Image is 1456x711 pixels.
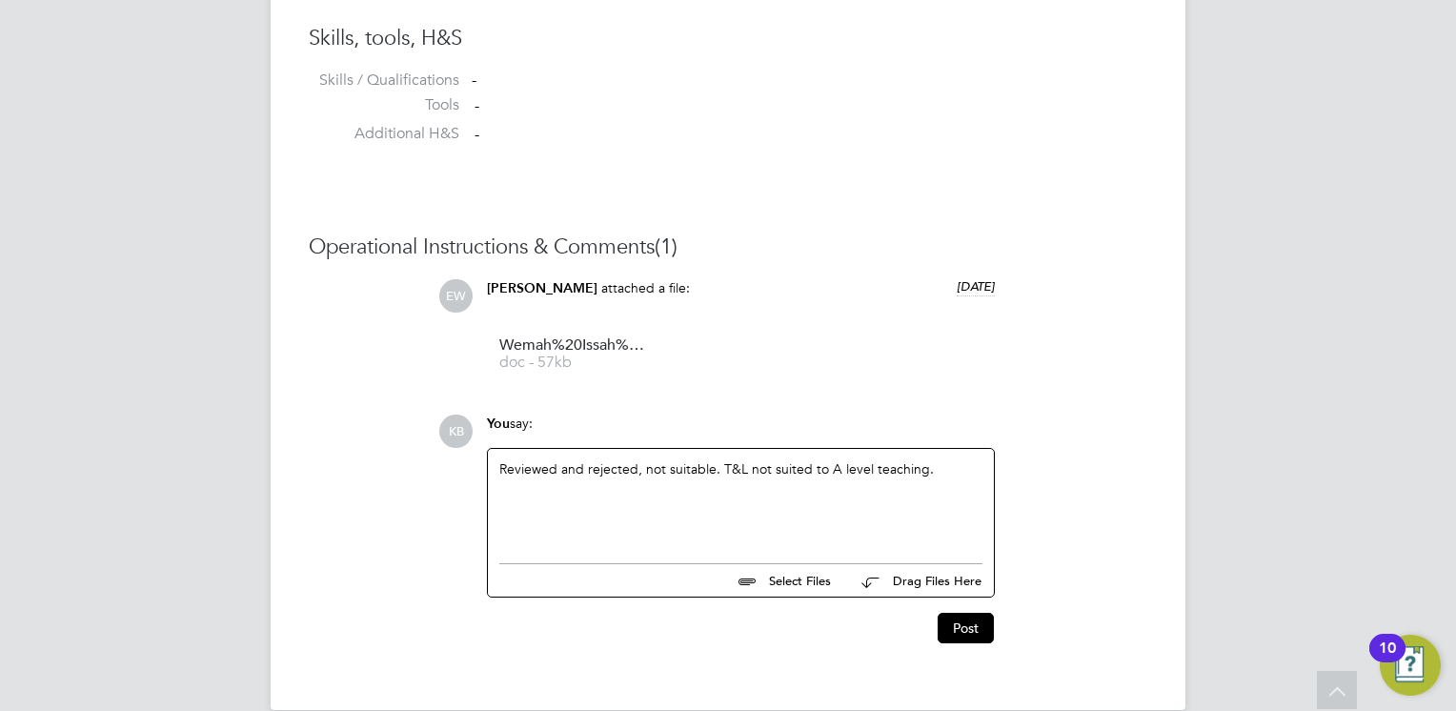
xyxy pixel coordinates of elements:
[846,561,982,601] button: Drag Files Here
[1379,648,1396,673] div: 10
[499,355,652,370] span: doc - 57kb
[309,124,459,144] label: Additional H&S
[475,96,479,115] span: -
[655,234,677,259] span: (1)
[309,95,459,115] label: Tools
[309,234,1147,261] h3: Operational Instructions & Comments
[475,125,479,144] span: -
[487,416,510,432] span: You
[439,415,473,448] span: KB
[499,338,652,353] span: Wemah%20Issah%20HQ00349095
[309,71,459,91] label: Skills / Qualifications
[487,280,597,296] span: [PERSON_NAME]
[601,279,690,296] span: attached a file:
[309,25,1147,52] h3: Skills, tools, H&S
[487,415,995,448] div: say:
[472,71,1147,91] div: -
[938,613,994,643] button: Post
[957,278,995,295] span: [DATE]
[499,338,652,370] a: Wemah%20Issah%20HQ00349095 doc - 57kb
[499,460,982,542] div: Reviewed and rejected, not suitable. T&L not suited to A level teaching.
[439,279,473,313] span: EW
[1380,635,1441,696] button: Open Resource Center, 10 new notifications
